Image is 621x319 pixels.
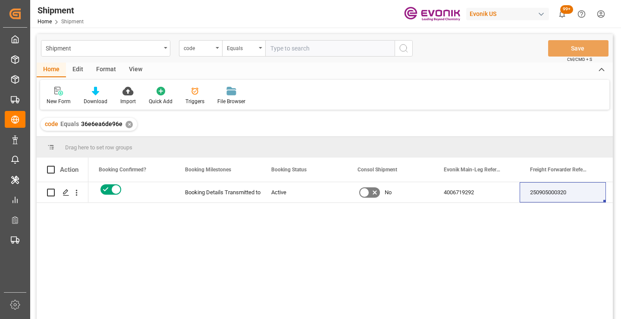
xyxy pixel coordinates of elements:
[222,40,265,57] button: open menu
[385,183,392,202] span: No
[122,63,149,77] div: View
[395,40,413,57] button: search button
[184,42,213,52] div: code
[99,167,146,173] span: Booking Confirmed?
[271,183,337,202] div: Active
[227,42,256,52] div: Equals
[466,6,552,22] button: Evonik US
[530,167,588,173] span: Freight Forwarder Reference
[217,98,245,105] div: File Browser
[47,98,71,105] div: New Form
[271,167,307,173] span: Booking Status
[444,167,502,173] span: Evonik Main-Leg Reference
[179,40,222,57] button: open menu
[38,4,84,17] div: Shipment
[567,56,592,63] span: Ctrl/CMD + S
[572,4,591,24] button: Help Center
[185,167,231,173] span: Booking Milestones
[120,98,136,105] div: Import
[41,40,170,57] button: open menu
[60,120,79,127] span: Equals
[90,63,122,77] div: Format
[38,19,52,25] a: Home
[37,182,88,203] div: Press SPACE to select this row.
[46,42,161,53] div: Shipment
[404,6,460,22] img: Evonik-brand-mark-Deep-Purple-RGB.jpeg_1700498283.jpeg
[466,8,549,20] div: Evonik US
[66,63,90,77] div: Edit
[84,98,107,105] div: Download
[265,40,395,57] input: Type to search
[185,98,204,105] div: Triggers
[185,183,251,202] div: Booking Details Transmitted to SAP
[65,144,132,151] span: Drag here to set row groups
[358,167,397,173] span: Consol Shipment
[60,166,78,174] div: Action
[548,40,608,57] button: Save
[149,98,172,105] div: Quick Add
[125,121,133,128] div: ✕
[560,5,573,14] span: 99+
[45,120,58,127] span: code
[520,182,606,202] div: 250905000320
[81,120,122,127] span: 36e6ea6de96e
[37,63,66,77] div: Home
[552,4,572,24] button: show 100 new notifications
[433,182,520,202] div: 4006719292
